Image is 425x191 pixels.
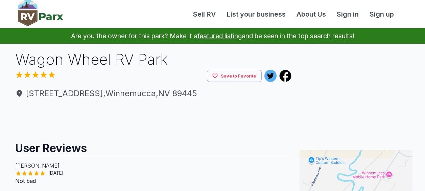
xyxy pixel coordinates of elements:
[15,105,292,135] iframe: Advertisement
[15,135,292,156] h2: User Reviews
[8,28,417,44] p: Are you the owner for this park? Make it a and be seen in the top search results!
[207,70,262,82] button: Save to Favorite
[197,32,242,40] a: featured listing
[291,9,331,19] a: About Us
[300,49,412,134] iframe: Advertisement
[364,9,399,19] a: Sign up
[15,177,292,185] p: Not bad
[188,9,221,19] a: Sell RV
[15,87,292,100] span: [STREET_ADDRESS] , Winnemucca , NV 89445
[15,87,292,100] a: [STREET_ADDRESS],Winnemucca,NV 89445
[15,49,292,70] h1: Wagon Wheel RV Park
[46,170,66,176] span: [DATE]
[331,9,364,19] a: Sign in
[15,162,292,170] p: [PERSON_NAME]
[221,9,291,19] a: List your business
